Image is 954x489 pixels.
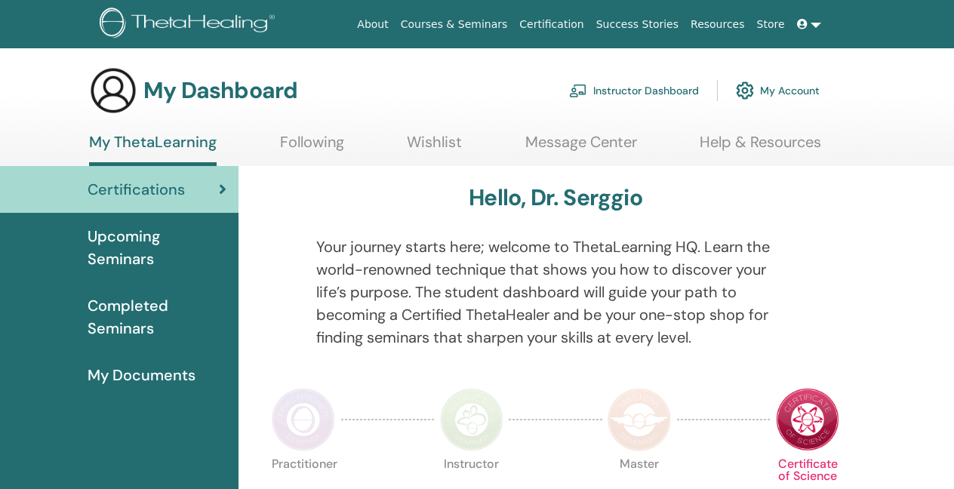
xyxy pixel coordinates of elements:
span: Upcoming Seminars [88,225,226,270]
h3: Hello, Dr. Serggio [469,184,642,211]
span: My Documents [88,364,195,386]
a: Courses & Seminars [395,11,514,38]
img: Master [608,388,671,451]
a: About [351,11,394,38]
a: Store [751,11,791,38]
span: Completed Seminars [88,294,226,340]
a: Instructor Dashboard [569,74,699,107]
img: Practitioner [272,388,335,451]
a: Help & Resources [700,133,821,162]
img: cog.svg [736,78,754,103]
p: Your journey starts here; welcome to ThetaLearning HQ. Learn the world-renowned technique that sh... [316,235,796,349]
a: Wishlist [407,133,462,162]
a: Message Center [525,133,637,162]
a: Success Stories [590,11,685,38]
img: Instructor [440,388,503,451]
h3: My Dashboard [143,77,297,104]
img: Certificate of Science [776,388,839,451]
span: Certifications [88,178,185,201]
a: Following [280,133,344,162]
a: Certification [513,11,589,38]
a: My Account [736,74,820,107]
a: My ThetaLearning [89,133,217,166]
img: logo.png [100,8,280,42]
a: Resources [685,11,751,38]
img: generic-user-icon.jpg [89,66,137,115]
img: chalkboard-teacher.svg [569,84,587,97]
